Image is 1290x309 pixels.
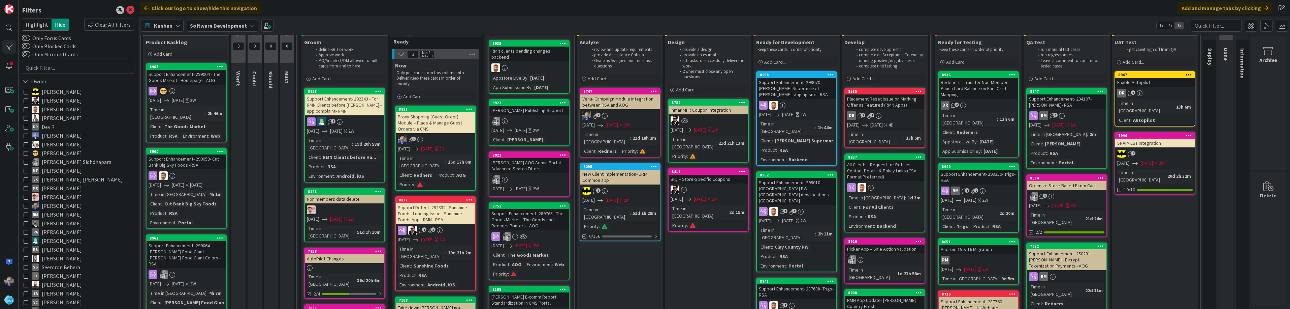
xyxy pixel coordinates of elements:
[757,78,836,99] div: Support Enhancement- 299070 - [PERSON_NAME] Supermarket - [PERSON_NAME] staging site - RSA
[491,136,505,143] div: Client
[580,88,660,94] div: 8747
[1130,116,1131,124] span: :
[321,153,378,161] div: RMN Clients before Ha...
[687,152,688,160] span: :
[395,106,476,191] a: 8831Proxy Shopping (Guest Order) Module – Place & Manage Guest Orders via CMSRT[DATE][DATE]3DTime...
[1034,76,1056,82] span: Add Card...
[1115,72,1195,78] div: 8947
[1030,89,1106,94] div: 8847
[32,132,39,139] img: DP
[399,107,475,112] div: 8831
[998,115,1016,123] div: 13h 6m
[412,137,416,141] span: 1
[506,136,545,143] div: [PERSON_NAME]
[492,41,569,46] div: 8935
[717,139,746,147] div: 21d 21h 13m
[844,88,925,148] a: 8585Placement Reset Issue on Marking Offer as Featured (RMN Apps)DR[DATE][DATE]4DTime in [GEOGRAP...
[1029,149,1047,157] div: Product
[445,158,446,166] span: :
[1029,140,1042,147] div: Client
[147,154,226,169] div: Support Enhancement- 299059- Cut Bank Big Sky Foods -RSA
[777,146,778,154] span: :
[24,105,133,114] button: AS [PERSON_NAME]
[491,63,500,72] img: AS
[304,88,385,182] a: 8818Support Enhancement- 292343 - For RMN Clients before [PERSON_NAME] - app complaint- RMNRD[DAT...
[939,78,1018,99] div: Redeners - Transfer Non-Member Punch Card Balance on Fuel Card Mapping
[941,112,997,127] div: Time in [GEOGRAPHIC_DATA]
[489,40,569,47] div: 8935
[845,160,925,181] div: All Clients - Request for Retailer Contact Details & Policy Links (CSV Format Preferred)
[305,88,384,115] div: 8818Support Enhancement- 292343 - For RMN Clients before [PERSON_NAME] - app complaint- RMN
[1115,133,1195,139] div: 7946
[981,147,982,155] span: :
[32,88,39,95] img: AC
[42,131,82,140] span: [PERSON_NAME]
[491,127,504,134] span: [DATE]
[162,123,163,130] span: :
[149,97,161,104] span: [DATE]
[305,94,384,115] div: Support Enhancement- 292343 - For RMN Clients before [PERSON_NAME] - app complaint- RMN
[42,96,82,105] span: [PERSON_NAME]
[308,89,384,94] div: 8818
[24,158,133,166] button: KS [PERSON_NAME] Sidhdhapara
[870,121,883,129] span: [DATE]
[772,137,773,144] span: :
[955,129,979,136] div: Redeners
[32,114,39,122] img: BR
[606,121,618,129] span: [DATE]
[1118,73,1195,77] div: 8947
[903,134,904,142] span: :
[845,88,925,109] div: 8585Placement Reset Issue on Marking Offer as Featured (RMN Apps)
[1117,100,1173,114] div: Time in [GEOGRAPHIC_DATA]
[800,111,806,118] div: 2W
[1047,149,1048,157] span: :
[941,138,977,145] div: Appstore Live By
[42,114,82,122] span: [PERSON_NAME]
[159,87,168,95] img: JK
[580,88,660,109] div: 8747Venu- Campaign Module Integration between RSA and AOG
[671,152,687,160] div: Priority
[330,128,343,135] span: [DATE]
[760,73,836,77] div: 8958
[24,96,133,105] button: AC [PERSON_NAME]
[32,106,39,113] img: AS
[489,63,569,72] div: AS
[492,101,569,105] div: 8922
[396,106,475,112] div: 8831
[42,87,82,96] span: [PERSON_NAME]
[672,100,748,105] div: 8782
[167,132,179,140] div: RSA
[847,131,903,145] div: Time in [GEOGRAPHIC_DATA]
[22,35,30,41] button: Only Focus Cards
[42,158,111,166] span: [PERSON_NAME] Sidhdhapara
[861,113,865,117] span: 1
[580,111,660,120] div: RT
[190,22,247,29] b: Software Development
[941,147,981,155] div: App Submission By
[1027,88,1106,94] div: 8847
[845,88,925,94] div: 8585
[582,131,630,145] div: Time in [GEOGRAPHIC_DATA]
[396,112,475,133] div: Proxy Shopping (Guest Order) Module – Place & Manage Guest Orders via CMS
[396,135,475,144] div: RT
[491,74,527,82] div: Appstore Live By
[1115,78,1195,87] div: Enable Autopilot
[147,64,226,85] div: 8963Support Enhancement- 299004 - The Goods Market - Homepage - AOG
[396,106,475,133] div: 8831Proxy Shopping (Guest Order) Module – Place & Manage Guest Orders via CMS
[982,147,999,155] div: [DATE]
[1115,71,1195,127] a: 8947Enable AutopilotDRTime in [GEOGRAPHIC_DATA]:13h 6mClient:Autopilot
[150,64,226,69] div: 8963
[955,103,959,107] span: 2
[24,87,133,96] button: AC [PERSON_NAME]
[533,84,550,91] div: [DATE]
[527,74,528,82] span: :
[421,145,433,152] span: [DATE]
[1027,94,1106,109] div: Support Enhancement- 294107- [PERSON_NAME]- RSA
[32,167,39,174] div: KT
[1173,103,1174,111] span: :
[942,73,1018,77] div: 8936
[759,137,772,144] div: Client
[778,146,789,154] div: RSA
[595,147,596,155] span: :
[759,156,786,163] div: Environment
